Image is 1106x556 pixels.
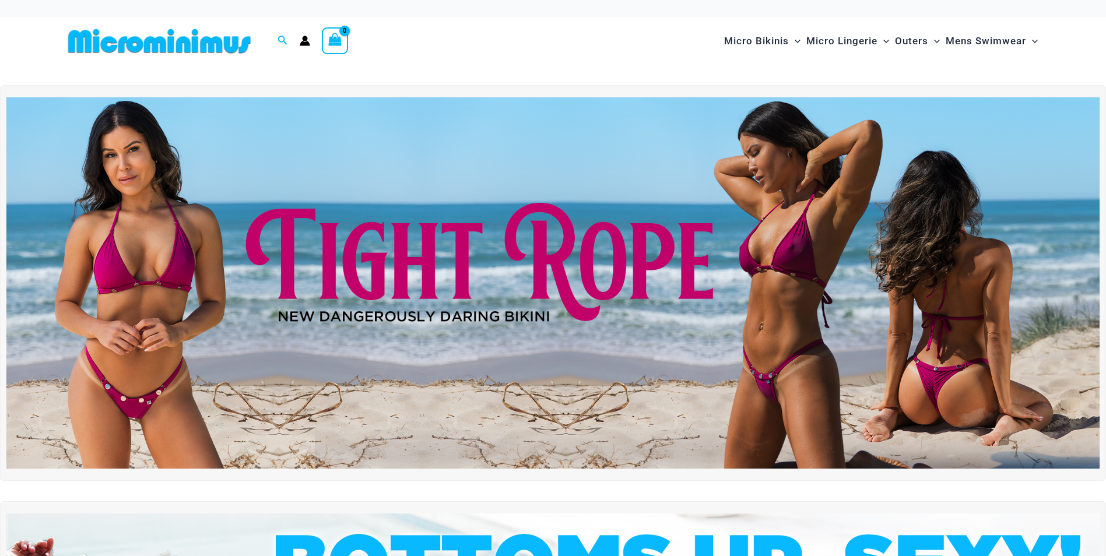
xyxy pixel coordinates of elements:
a: Search icon link [278,34,288,48]
a: Account icon link [300,36,310,46]
span: Menu Toggle [789,26,800,56]
span: Mens Swimwear [946,26,1026,56]
span: Menu Toggle [928,26,940,56]
span: Outers [895,26,928,56]
a: Micro BikinisMenu ToggleMenu Toggle [721,23,803,59]
span: Micro Lingerie [806,26,877,56]
span: Menu Toggle [1026,26,1038,56]
a: OutersMenu ToggleMenu Toggle [892,23,943,59]
a: Mens SwimwearMenu ToggleMenu Toggle [943,23,1041,59]
img: MM SHOP LOGO FLAT [64,28,255,54]
span: Micro Bikinis [724,26,789,56]
a: Micro LingerieMenu ToggleMenu Toggle [803,23,892,59]
img: Tight Rope Pink Bikini [6,97,1100,469]
nav: Site Navigation [719,22,1043,61]
a: View Shopping Cart, empty [322,27,349,54]
span: Menu Toggle [877,26,889,56]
